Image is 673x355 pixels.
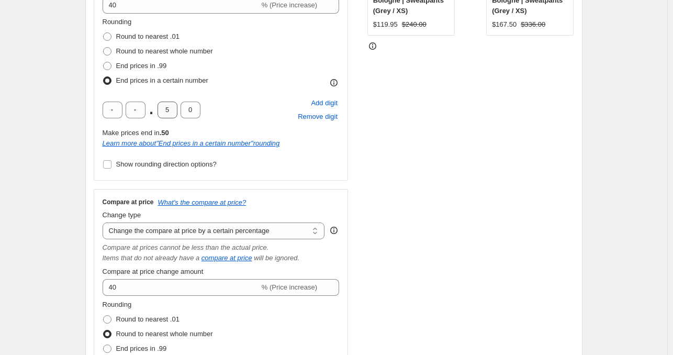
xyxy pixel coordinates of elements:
[254,254,299,262] i: will be ignored.
[201,254,252,262] button: compare at price
[103,139,280,147] a: Learn more about"End prices in a certain number"rounding
[521,19,545,30] strike: $336.00
[160,129,169,137] b: .50
[103,211,141,219] span: Change type
[103,254,200,262] i: Items that do not already have a
[116,47,213,55] span: Round to nearest whole number
[181,102,200,118] input: ﹡
[311,98,338,108] span: Add digit
[402,19,427,30] strike: $240.00
[103,102,122,118] input: ﹡
[298,112,338,122] span: Remove digit
[309,96,339,110] button: Add placeholder
[116,315,180,323] span: Round to nearest .01
[126,102,145,118] input: ﹡
[149,102,154,118] span: .
[116,345,167,352] span: End prices in .99
[158,198,246,206] button: What's the compare at price?
[116,76,208,84] span: End prices in a certain number
[103,18,132,26] span: Rounding
[116,160,217,168] span: Show rounding direction options?
[262,283,317,291] span: % (Price increase)
[103,268,204,275] span: Compare at price change amount
[116,330,213,338] span: Round to nearest whole number
[103,198,154,206] h3: Compare at price
[116,62,167,70] span: End prices in .99
[103,243,269,251] i: Compare at prices cannot be less than the actual price.
[158,102,177,118] input: ﹡
[116,32,180,40] span: Round to nearest .01
[329,225,339,236] div: help
[262,1,317,9] span: % (Price increase)
[103,279,260,296] input: -15
[492,19,517,30] div: $167.50
[103,129,169,137] span: Make prices end in
[103,139,280,147] i: Learn more about " End prices in a certain number " rounding
[296,110,339,124] button: Remove placeholder
[373,19,398,30] div: $119.95
[103,301,132,308] span: Rounding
